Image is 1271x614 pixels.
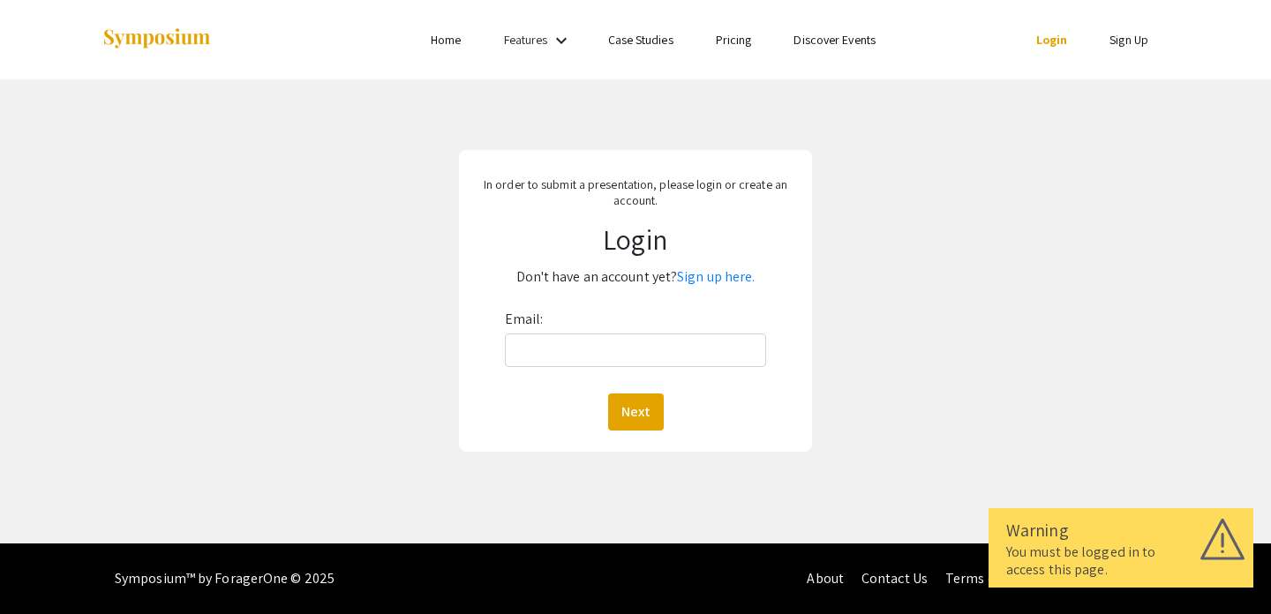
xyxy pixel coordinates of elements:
p: In order to submit a presentation, please login or create an account. [471,176,799,208]
a: Case Studies [608,32,673,48]
div: Symposium™ by ForagerOne © 2025 [115,543,335,614]
img: Symposium by ForagerOne [102,27,212,51]
a: Home [431,32,461,48]
a: Contact Us [861,569,928,588]
a: Discover Events [793,32,876,48]
a: Features [504,32,548,48]
div: You must be logged in to access this page. [1006,543,1236,579]
label: Email: [505,305,544,333]
a: Terms of Service [945,569,1046,588]
a: Login [1036,32,1068,48]
button: Next [608,393,664,431]
a: Sign up here. [677,267,755,286]
h1: Login [471,222,799,256]
div: Warning [1006,517,1236,543]
a: Sign Up [1109,32,1148,48]
a: About [807,569,844,588]
mat-icon: Expand Features list [551,30,572,51]
p: Don't have an account yet? [471,263,799,291]
a: Pricing [716,32,752,48]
